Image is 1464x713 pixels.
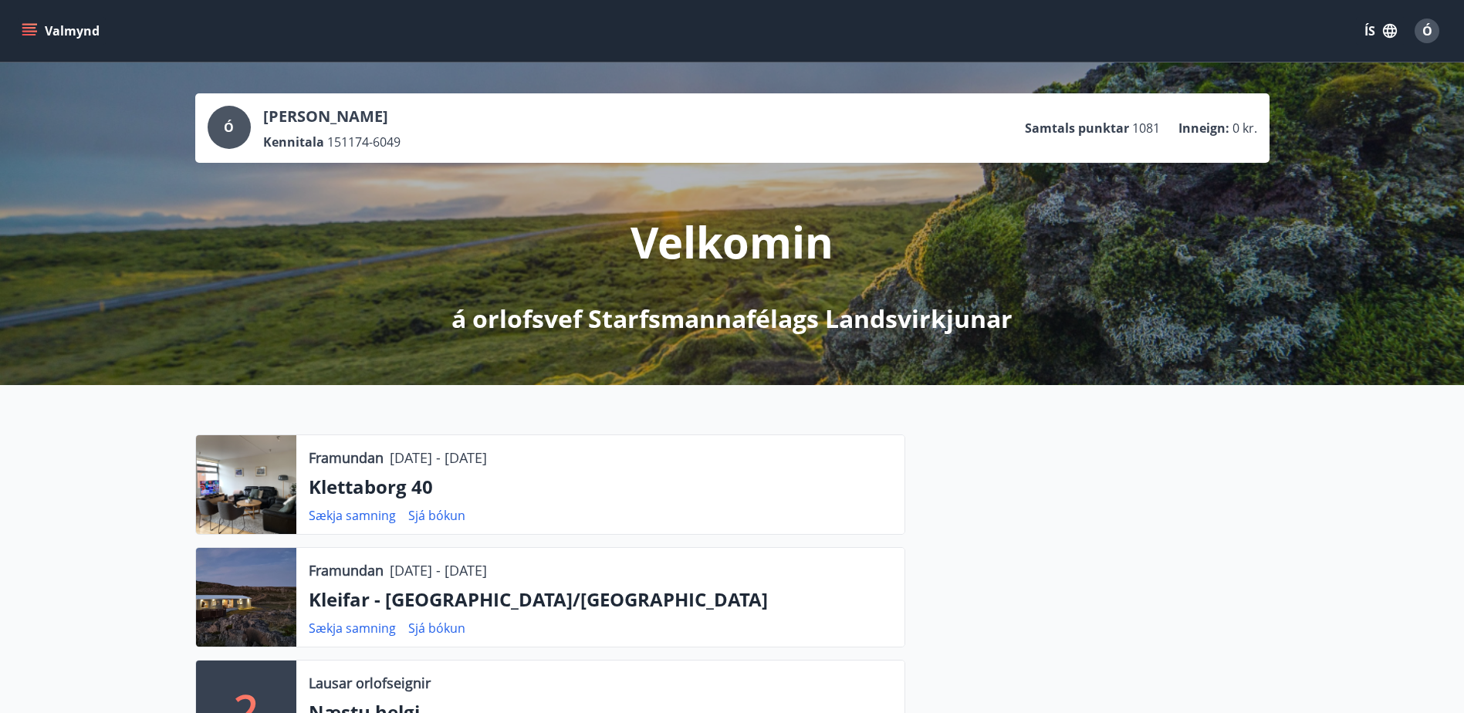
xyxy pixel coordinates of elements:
button: Ó [1408,12,1445,49]
a: Sjá bókun [408,507,465,524]
p: á orlofsvef Starfsmannafélags Landsvirkjunar [451,302,1013,336]
span: Ó [1422,22,1432,39]
p: Kleifar - [GEOGRAPHIC_DATA]/[GEOGRAPHIC_DATA] [309,586,892,613]
p: [PERSON_NAME] [263,106,401,127]
span: 1081 [1132,120,1160,137]
span: 0 kr. [1232,120,1257,137]
a: Sjá bókun [408,620,465,637]
p: Framundan [309,560,384,580]
a: Sækja samning [309,620,396,637]
a: Sækja samning [309,507,396,524]
p: Samtals punktar [1025,120,1129,137]
p: Framundan [309,448,384,468]
p: Lausar orlofseignir [309,673,431,693]
button: menu [19,17,106,45]
p: [DATE] - [DATE] [390,560,487,580]
span: 151174-6049 [327,133,401,150]
button: ÍS [1356,17,1405,45]
p: Klettaborg 40 [309,474,892,500]
span: Ó [224,119,234,136]
p: Inneign : [1178,120,1229,137]
p: [DATE] - [DATE] [390,448,487,468]
p: Kennitala [263,133,324,150]
p: Velkomin [631,212,833,271]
